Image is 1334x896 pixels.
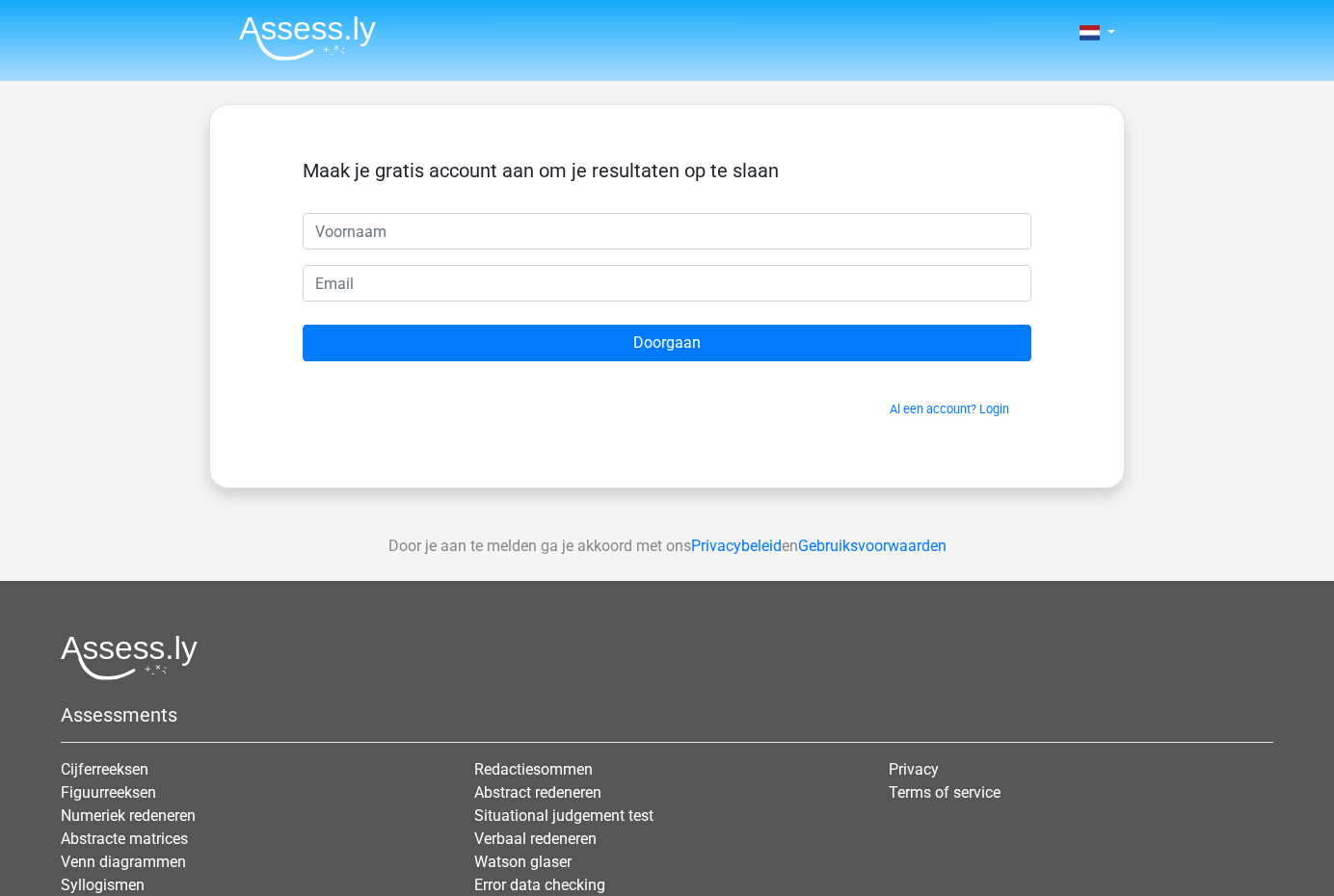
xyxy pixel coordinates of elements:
a: Abstracte matrices [61,830,188,848]
a: Privacy [889,760,939,778]
a: Al een account? Login [890,402,1009,416]
h5: Maak je gratis account aan om je resultaten op te slaan [303,159,1031,182]
a: Privacybeleid [691,537,782,555]
a: Gebruiksvoorwaarden [798,537,947,555]
a: Situational judgement test [474,806,654,825]
a: Figuurreeksen [61,783,156,802]
a: Abstract redeneren [474,783,601,802]
input: Email [303,265,1031,302]
input: Voornaam [303,213,1031,250]
a: Redactiesommen [474,760,593,778]
a: Numeriek redeneren [61,806,196,825]
img: Assessly [239,15,376,61]
img: Assessly logo [61,635,198,680]
a: Venn diagrammen [61,853,186,871]
a: Terms of service [889,783,1000,802]
h5: Assessments [61,703,1273,726]
a: Watson glaser [474,853,572,871]
a: Cijferreeksen [61,760,148,778]
a: Verbaal redeneren [474,830,597,848]
a: Error data checking [474,876,605,894]
a: Syllogismen [61,876,145,894]
input: Doorgaan [303,325,1031,361]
